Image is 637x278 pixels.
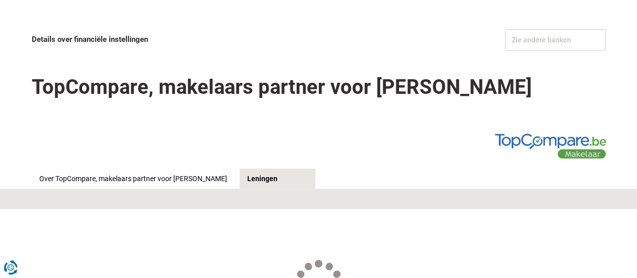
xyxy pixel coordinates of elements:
[240,169,315,189] a: Leningen
[32,29,316,50] div: Details over financiële instellingen
[32,169,235,189] a: Over TopCompare, makelaars partner voor [PERSON_NAME]
[505,29,606,50] div: Zie andere banken
[32,68,532,106] h1: TopCompare, makelaars partner voor [PERSON_NAME]
[495,134,606,158] img: TopCompare, makelaars partner voor jouw krediet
